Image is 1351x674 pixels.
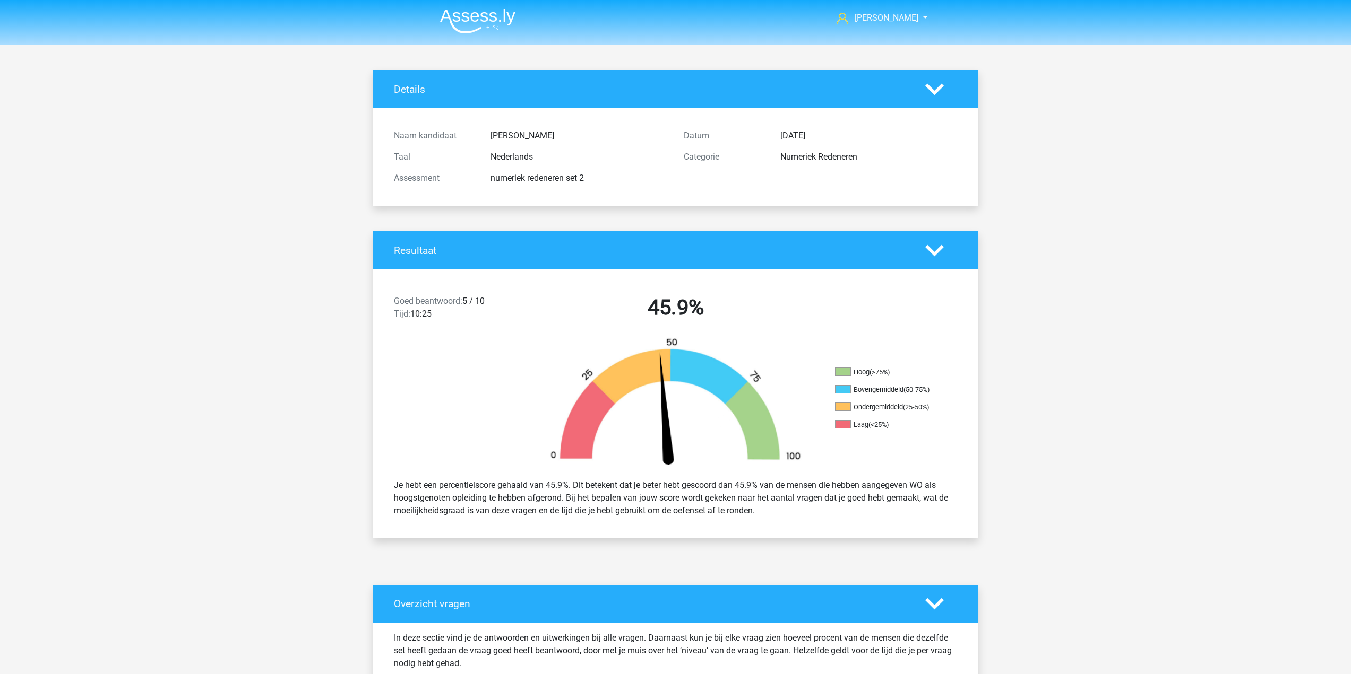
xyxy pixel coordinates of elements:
span: Tijd: [394,309,410,319]
h4: Details [394,83,909,95]
img: Assessly [440,8,515,33]
img: 46.179c4191778b.png [532,337,819,470]
div: Numeriek Redeneren [772,151,966,163]
div: Je hebt een percentielscore gehaald van 45.9%. Dit betekent dat je beter hebt gescoord dan 45.9% ... [386,475,966,521]
div: Assessment [386,172,483,185]
div: 5 / 10 10:25 [386,295,531,325]
div: In deze sectie vind je de antwoorden en uitwerkingen bij alle vragen. Daarnaast kun je bij elke v... [386,632,966,670]
div: Categorie [676,151,772,163]
div: Taal [386,151,483,163]
div: Nederlands [483,151,676,163]
h2: 45.9% [539,295,813,320]
div: [PERSON_NAME] [483,129,676,142]
h4: Overzicht vragen [394,598,909,610]
div: Datum [676,129,772,142]
li: Laag [835,420,941,430]
div: [DATE] [772,129,966,142]
h4: Resultaat [394,244,909,257]
li: Ondergemiddeld [835,402,941,412]
div: (50-75%) [903,386,930,393]
div: (<25%) [868,421,889,428]
span: Goed beantwoord: [394,296,462,306]
a: [PERSON_NAME] [832,12,919,24]
div: numeriek redeneren set 2 [483,172,676,185]
li: Bovengemiddeld [835,385,941,395]
div: (25-50%) [903,403,929,411]
div: Naam kandidaat [386,129,483,142]
span: [PERSON_NAME] [855,13,918,23]
li: Hoog [835,367,941,377]
div: (>75%) [870,368,890,376]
